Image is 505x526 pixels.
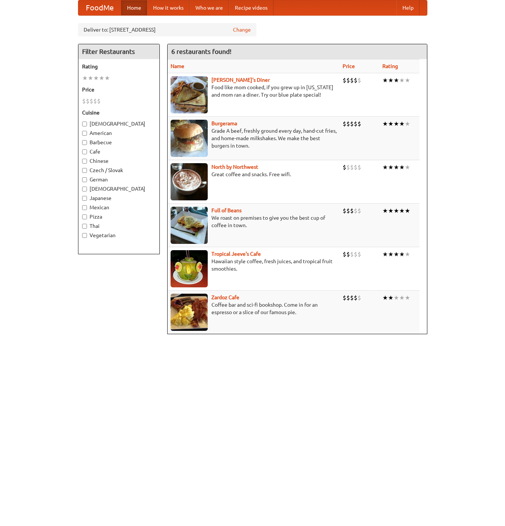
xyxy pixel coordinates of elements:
[350,207,354,215] li: $
[190,0,229,15] a: Who we are
[171,250,208,287] img: jeeves.jpg
[82,167,156,174] label: Czech / Slovak
[405,207,410,215] li: ★
[346,163,350,171] li: $
[82,86,156,93] h5: Price
[171,48,232,55] ng-pluralize: 6 restaurants found!
[343,294,346,302] li: $
[399,163,405,171] li: ★
[350,294,354,302] li: $
[82,120,156,128] label: [DEMOGRAPHIC_DATA]
[211,251,261,257] a: Tropical Jeeve's Cafe
[388,76,394,84] li: ★
[82,157,156,165] label: Chinese
[82,129,156,137] label: American
[88,74,93,82] li: ★
[388,294,394,302] li: ★
[82,222,156,230] label: Thai
[388,207,394,215] li: ★
[171,163,208,200] img: north.jpg
[86,97,90,105] li: $
[82,149,87,154] input: Cafe
[394,120,399,128] li: ★
[399,294,405,302] li: ★
[82,187,87,191] input: [DEMOGRAPHIC_DATA]
[346,76,350,84] li: $
[99,74,104,82] li: ★
[233,26,251,33] a: Change
[354,294,357,302] li: $
[171,120,208,157] img: burgerama.jpg
[350,250,354,258] li: $
[382,163,388,171] li: ★
[382,250,388,258] li: ★
[171,127,337,149] p: Grade A beef, freshly ground every day, hand-cut fries, and home-made milkshakes. We make the bes...
[82,213,156,220] label: Pizza
[82,122,87,126] input: [DEMOGRAPHIC_DATA]
[388,250,394,258] li: ★
[343,250,346,258] li: $
[90,97,93,105] li: $
[82,232,156,239] label: Vegetarian
[343,163,346,171] li: $
[394,250,399,258] li: ★
[78,44,159,59] h4: Filter Restaurants
[82,159,87,164] input: Chinese
[382,294,388,302] li: ★
[93,97,97,105] li: $
[350,163,354,171] li: $
[394,76,399,84] li: ★
[405,76,410,84] li: ★
[82,205,87,210] input: Mexican
[82,63,156,70] h5: Rating
[346,250,350,258] li: $
[394,294,399,302] li: ★
[399,76,405,84] li: ★
[394,207,399,215] li: ★
[82,196,87,201] input: Japanese
[346,120,350,128] li: $
[82,194,156,202] label: Japanese
[82,74,88,82] li: ★
[357,120,361,128] li: $
[405,250,410,258] li: ★
[171,84,337,99] p: Food like mom cooked, if you grew up in [US_STATE] and mom ran a diner. Try our blue plate special!
[211,164,258,170] a: North by Northwest
[147,0,190,15] a: How it works
[382,76,388,84] li: ★
[350,76,354,84] li: $
[388,120,394,128] li: ★
[354,120,357,128] li: $
[78,23,256,36] div: Deliver to: [STREET_ADDRESS]
[382,120,388,128] li: ★
[357,294,361,302] li: $
[211,207,242,213] a: Full of Beans
[82,204,156,211] label: Mexican
[399,120,405,128] li: ★
[211,294,239,300] a: Zardoz Cafe
[396,0,420,15] a: Help
[343,120,346,128] li: $
[82,97,86,105] li: $
[229,0,273,15] a: Recipe videos
[171,258,337,272] p: Hawaiian style coffee, fresh juices, and tropical fruit smoothies.
[171,301,337,316] p: Coffee bar and sci-fi bookshop. Come in for an espresso or a slice of our famous pie.
[82,176,156,183] label: German
[78,0,121,15] a: FoodMe
[388,163,394,171] li: ★
[82,233,87,238] input: Vegetarian
[354,250,357,258] li: $
[346,207,350,215] li: $
[93,74,99,82] li: ★
[211,77,270,83] b: [PERSON_NAME]'s Diner
[343,76,346,84] li: $
[171,63,184,69] a: Name
[357,207,361,215] li: $
[97,97,101,105] li: $
[382,207,388,215] li: ★
[104,74,110,82] li: ★
[354,76,357,84] li: $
